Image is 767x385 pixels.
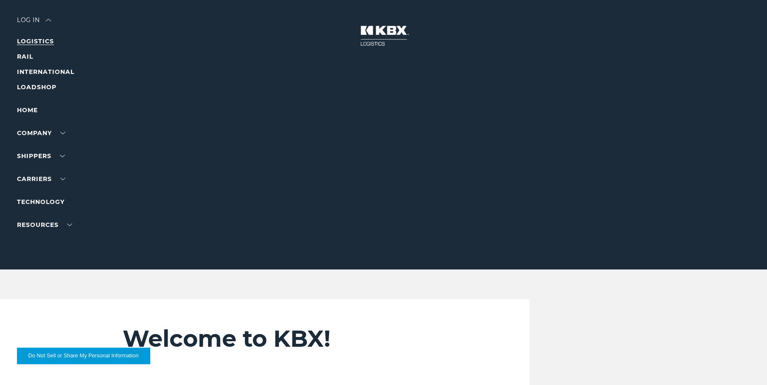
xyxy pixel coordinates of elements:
[17,152,65,160] a: SHIPPERS
[352,17,416,54] img: kbx logo
[17,37,54,45] a: LOGISTICS
[46,19,51,21] img: arrow
[17,68,74,76] a: INTERNATIONAL
[17,129,65,137] a: Company
[17,348,150,364] button: Do Not Sell or Share My Personal Information
[17,106,38,114] a: Home
[17,53,33,60] a: RAIL
[17,83,56,91] a: LOADSHOP
[17,221,72,229] a: RESOURCES
[17,175,65,183] a: Carriers
[17,17,51,29] div: Log in
[17,198,65,206] a: Technology
[123,325,468,353] h2: Welcome to KBX!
